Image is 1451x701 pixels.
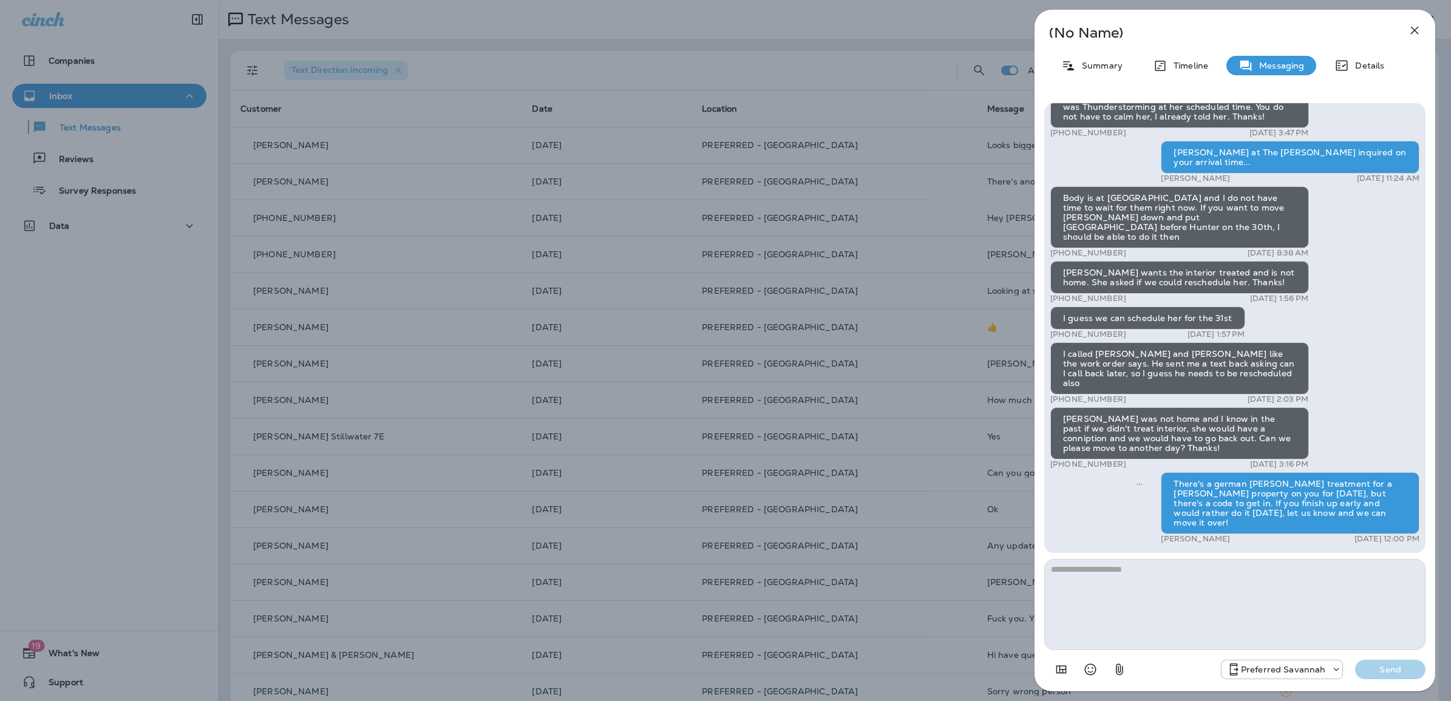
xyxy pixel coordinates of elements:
p: Summary [1076,61,1123,70]
span: Sent [1137,478,1143,489]
button: Add in a premade template [1049,657,1073,682]
div: Body is at [GEOGRAPHIC_DATA] and I do not have time to wait for them right now. If you want to mo... [1050,186,1309,248]
p: [DATE] 2:03 PM [1248,395,1309,404]
div: [PERSON_NAME] wants the interior treated and is not home. She asked if we could reschedule her. T... [1050,261,1309,294]
p: [DATE] 12:00 PM [1354,534,1419,544]
p: Details [1349,61,1384,70]
p: [DATE] 1:56 PM [1250,294,1309,303]
p: [DATE] 8:38 AM [1248,248,1309,258]
p: Preferred Savannah [1241,665,1326,674]
div: +1 (912) 461-3419 [1222,662,1343,677]
p: Messaging [1253,61,1304,70]
p: [PHONE_NUMBER] [1050,459,1126,469]
p: [PHONE_NUMBER] [1050,330,1126,339]
p: [PHONE_NUMBER] [1050,248,1126,258]
div: I guess we can schedule her for the 31st [1050,306,1245,330]
div: Please schedule [PERSON_NAME] for another day. It was Thunderstorming at her scheduled time. You ... [1050,86,1309,128]
button: Select an emoji [1078,657,1103,682]
p: [PHONE_NUMBER] [1050,128,1126,138]
p: Timeline [1167,61,1208,70]
div: There's a german [PERSON_NAME] treatment for a [PERSON_NAME] property on you for [DATE], but ther... [1161,472,1419,534]
p: [DATE] 3:47 PM [1249,128,1309,138]
p: [PHONE_NUMBER] [1050,294,1126,303]
p: [PERSON_NAME] [1161,534,1230,544]
p: [DATE] 3:16 PM [1250,459,1309,469]
div: [PERSON_NAME] at The [PERSON_NAME] inquired on your arrival time... [1161,141,1419,174]
p: [DATE] 11:24 AM [1357,174,1419,183]
p: [PHONE_NUMBER] [1050,395,1126,404]
p: (No Name) [1049,28,1381,38]
div: I called [PERSON_NAME] and [PERSON_NAME] like the work order says. He sent me a text back asking ... [1050,342,1309,395]
p: [PERSON_NAME] [1161,174,1230,183]
p: [DATE] 1:57 PM [1188,330,1245,339]
div: [PERSON_NAME] was not home and I know in the past if we didn't treat interior, she would have a c... [1050,407,1309,459]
